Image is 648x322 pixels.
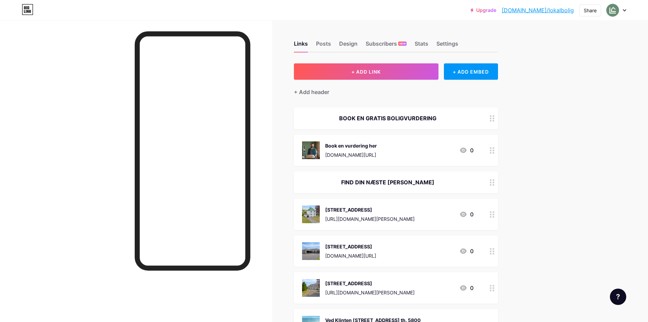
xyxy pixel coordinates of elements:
[302,178,473,186] div: FIND DIN NÆSTE [PERSON_NAME]
[606,4,619,17] img: lokalbolig
[302,141,320,159] img: Book en vurdering her
[294,40,308,52] div: Links
[459,210,473,218] div: 0
[459,146,473,154] div: 0
[459,284,473,292] div: 0
[459,247,473,255] div: 0
[302,114,473,122] div: BOOK EN GRATIS BOLIGVURDERING
[325,206,415,213] div: [STREET_ADDRESS]
[316,40,331,52] div: Posts
[366,40,406,52] div: Subscribers
[325,289,415,296] div: [URL][DOMAIN_NAME][PERSON_NAME]
[325,243,376,250] div: [STREET_ADDRESS]
[351,69,381,75] span: + ADD LINK
[302,242,320,260] img: Skovfyrvænget 4, 5450 Otterup
[294,88,329,96] div: + Add header
[444,63,498,80] div: + ADD EMBED
[325,215,415,223] div: [URL][DOMAIN_NAME][PERSON_NAME]
[399,42,406,46] span: NEW
[502,6,574,14] a: [DOMAIN_NAME]/lokalbolig
[584,7,597,14] div: Share
[339,40,358,52] div: Design
[302,205,320,223] img: Rønningevej 6, 5550 Langeskov
[325,280,415,287] div: [STREET_ADDRESS]
[294,63,438,80] button: + ADD LINK
[325,142,377,149] div: Book en vurdering her
[436,40,458,52] div: Settings
[415,40,428,52] div: Stats
[325,151,377,158] div: [DOMAIN_NAME][URL]
[470,7,496,13] a: Upgrade
[302,279,320,297] img: Engblommen 19, 5220 Odense SØ
[325,252,376,259] div: [DOMAIN_NAME][URL]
